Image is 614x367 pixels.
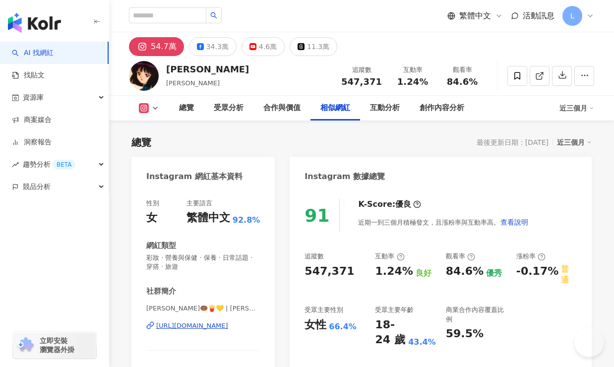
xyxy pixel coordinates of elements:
a: chrome extension立即安裝 瀏覽器外掛 [13,332,96,359]
span: L [570,10,574,21]
span: 趨勢分析 [23,153,75,176]
span: 1.24% [397,77,428,87]
span: 競品分析 [23,176,51,198]
div: 創作內容分析 [420,102,464,114]
div: 互動率 [375,252,404,261]
span: [PERSON_NAME]🍩🍟💛 | [PERSON_NAME] [146,304,260,313]
div: BETA [53,160,75,170]
div: 相似網紅 [320,102,350,114]
div: 11.3萬 [307,40,329,54]
a: 找貼文 [12,70,45,80]
div: 91 [305,205,329,226]
div: 互動分析 [370,102,400,114]
span: 活動訊息 [523,11,554,20]
img: chrome extension [16,337,35,353]
div: 普通 [561,264,577,286]
div: 追蹤數 [305,252,324,261]
div: 總覽 [179,102,194,114]
a: 洞察報告 [12,137,52,147]
img: KOL Avatar [129,61,159,91]
div: 54.7萬 [151,40,177,54]
div: 優良 [395,199,411,210]
div: 近三個月 [559,100,594,116]
span: rise [12,161,19,168]
div: 1.24% [375,264,413,279]
div: 近期一到三個月積極發文，且漲粉率與互動率高。 [358,212,529,232]
div: 女 [146,210,157,226]
div: 合作與價值 [263,102,301,114]
div: 84.6% [446,264,484,279]
button: 54.7萬 [129,37,184,56]
div: 商業合作內容覆蓋比例 [446,306,506,323]
div: -0.17% [516,264,558,279]
a: searchAI 找網紅 [12,48,54,58]
div: 社群簡介 [146,286,176,297]
button: 11.3萬 [290,37,337,56]
span: 547,371 [341,76,382,87]
div: K-Score : [358,199,421,210]
span: 彩妝 · 營養與保健 · 保養 · 日常話題 · 穿搭 · 旅遊 [146,253,260,271]
div: 547,371 [305,264,354,279]
span: [PERSON_NAME] [166,79,220,87]
button: 4.6萬 [242,37,285,56]
div: 18-24 歲 [375,317,406,348]
div: 優秀 [486,268,502,279]
div: [PERSON_NAME] [166,63,249,75]
div: 受眾主要年齡 [375,306,414,314]
button: 查看說明 [500,212,529,232]
span: 92.8% [233,215,260,226]
div: 漲粉率 [516,252,546,261]
iframe: Help Scout Beacon - Open [574,327,604,357]
div: 4.6萬 [259,40,277,54]
span: 立即安裝 瀏覽器外掛 [40,336,74,354]
div: [URL][DOMAIN_NAME] [156,321,228,330]
button: 34.3萬 [189,37,237,56]
div: 最後更新日期：[DATE] [477,138,549,146]
div: 良好 [416,268,431,279]
div: 總覽 [131,135,151,149]
a: 商案媒合 [12,115,52,125]
span: 資源庫 [23,86,44,109]
div: 受眾主要性別 [305,306,343,314]
div: 性別 [146,199,159,208]
div: 女性 [305,317,326,333]
div: Instagram 數據總覽 [305,171,385,182]
div: 59.5% [446,326,484,342]
span: 84.6% [447,77,478,87]
div: 網紅類型 [146,241,176,251]
div: 近三個月 [557,136,592,149]
div: 互動率 [394,65,431,75]
div: 受眾分析 [214,102,244,114]
span: 查看說明 [500,218,528,226]
div: 34.3萬 [206,40,229,54]
div: 追蹤數 [341,65,382,75]
div: 觀看率 [446,252,475,261]
div: 66.4% [329,321,357,332]
div: 主要語言 [186,199,212,208]
div: 43.4% [408,337,436,348]
a: [URL][DOMAIN_NAME] [146,321,260,330]
div: Instagram 網紅基本資料 [146,171,243,182]
div: 觀看率 [443,65,481,75]
img: logo [8,13,61,33]
span: search [210,12,217,19]
div: 繁體中文 [186,210,230,226]
span: 繁體中文 [459,10,491,21]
